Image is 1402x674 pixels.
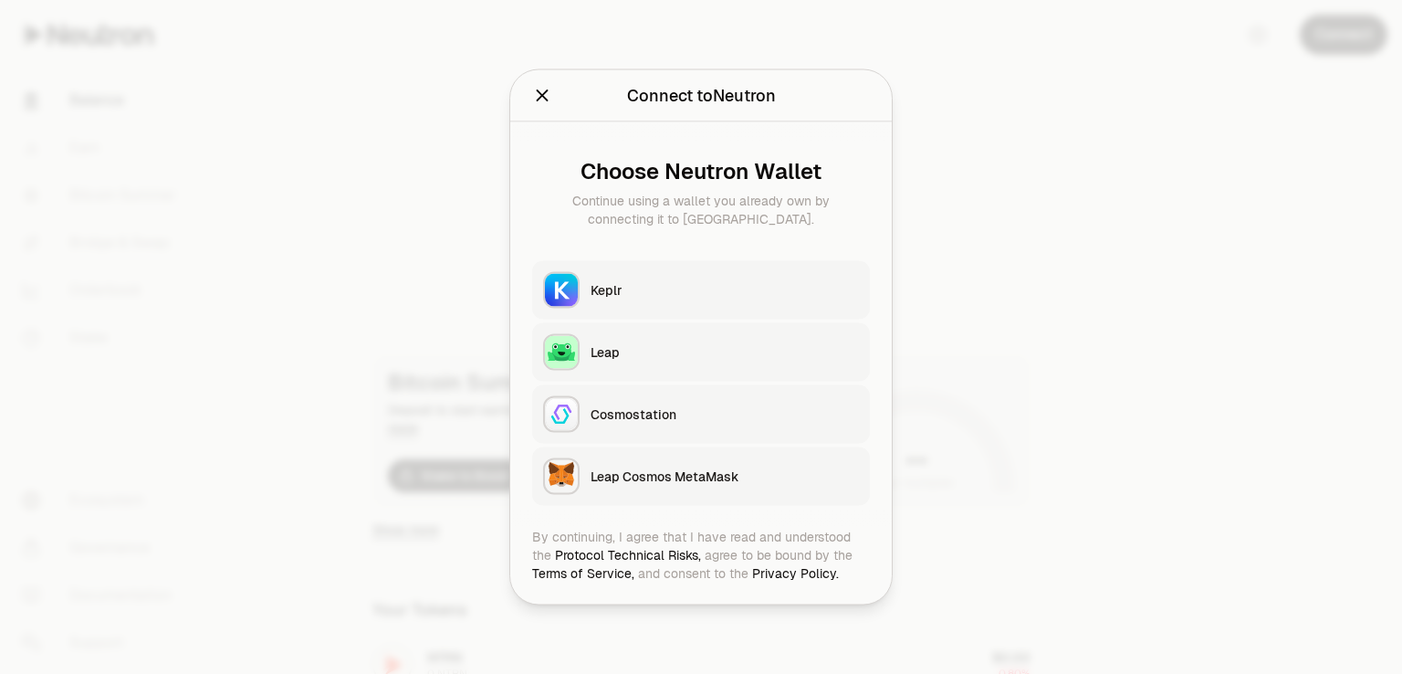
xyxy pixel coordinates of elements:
[591,343,859,362] div: Leap
[545,274,578,307] img: Keplr
[532,448,870,506] button: Leap Cosmos MetaMaskLeap Cosmos MetaMask
[555,547,701,563] a: Protocol Technical Risks,
[547,159,855,184] div: Choose Neutron Wallet
[532,385,870,444] button: CosmostationCosmostation
[627,83,776,109] div: Connect to Neutron
[545,460,578,493] img: Leap Cosmos MetaMask
[591,281,859,300] div: Keplr
[591,405,859,424] div: Cosmostation
[545,398,578,431] img: Cosmostation
[591,468,859,486] div: Leap Cosmos MetaMask
[532,528,870,583] div: By continuing, I agree that I have read and understood the agree to be bound by the and consent t...
[532,83,552,109] button: Close
[547,192,855,228] div: Continue using a wallet you already own by connecting it to [GEOGRAPHIC_DATA].
[532,261,870,320] button: KeplrKeplr
[752,565,839,582] a: Privacy Policy.
[532,565,634,582] a: Terms of Service,
[532,323,870,382] button: LeapLeap
[545,336,578,369] img: Leap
